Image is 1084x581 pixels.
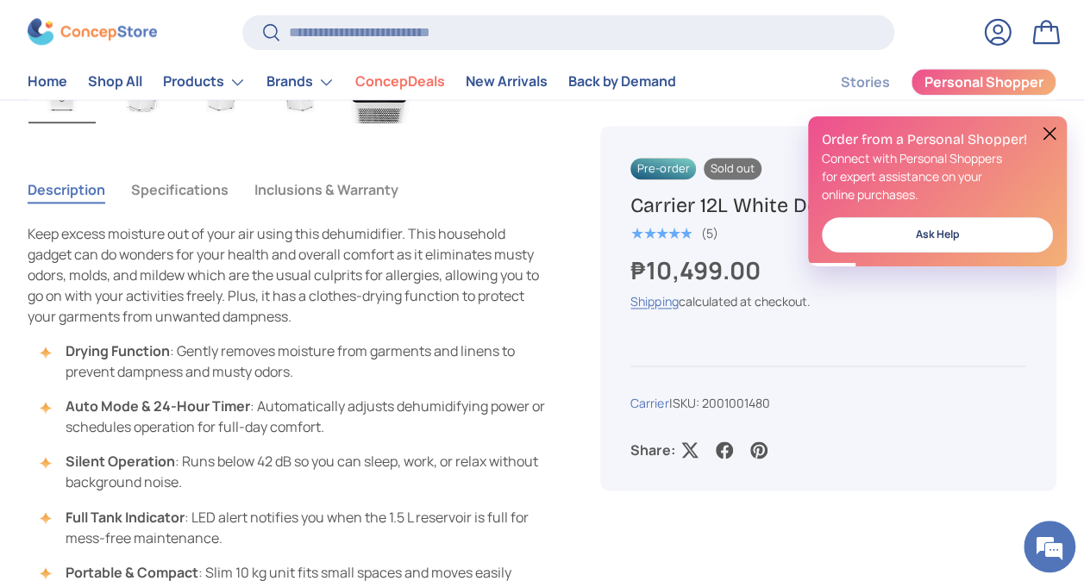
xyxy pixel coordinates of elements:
a: ConcepDeals [355,66,445,99]
div: Chat with us now [90,97,290,119]
a: Shop All [88,66,142,99]
strong: Full Tank Indicator [66,507,185,526]
nav: Secondary [799,65,1056,99]
div: calculated at checkout. [630,292,1026,310]
a: Shipping [630,293,678,309]
h2: Order from a Personal Shopper! [822,130,1053,149]
a: 5.0 out of 5.0 stars (5) [630,222,717,241]
span: Sold out [704,158,761,179]
strong: Drying Function [66,341,170,360]
summary: Products [153,65,256,99]
a: Back by Demand [568,66,676,99]
span: | [668,395,769,411]
span: We're online! [100,178,238,353]
a: Personal Shopper [911,68,1056,96]
a: Stories [841,66,890,99]
span: Pre-order [630,158,696,179]
strong: Portable & Compact [66,562,198,581]
li: : Gently removes moisture from garments and linens to prevent dampness and musty odors. [45,340,545,382]
strong: Auto Mode & 24-Hour Timer [66,397,250,415]
a: New Arrivals [466,66,548,99]
p: Connect with Personal Shoppers for expert assistance on your online purchases. [822,149,1053,203]
span: SKU: [672,395,699,411]
div: 5.0 out of 5.0 stars [630,226,692,241]
li: : LED alert notifies you when the 1.5 L reservoir is full for mess-free maintenance. [45,506,545,547]
li: : Runs below 42 dB so you can sleep, work, or relax without background noise. [45,451,545,492]
textarea: Type your message and hit 'Enter' [9,393,329,453]
a: Carrier [630,395,668,411]
a: Home [28,66,67,99]
button: Inclusions & Warranty [254,170,398,209]
div: Minimize live chat window [283,9,324,50]
h1: Carrier 12L White Dehumidifier [630,192,1026,218]
a: Ask Help [822,217,1053,253]
span: ★★★★★ [630,225,692,242]
li: : Automatically adjusts dehumidifying power or schedules operation for full-day comfort. [45,396,545,437]
img: ConcepStore [28,19,157,46]
p: Share: [630,440,674,460]
button: Description [28,170,105,209]
span: 2001001480 [701,395,769,411]
p: Keep excess moisture out of your air using this dehumidifier. This household gadget can do wonder... [28,223,545,327]
span: Personal Shopper [924,76,1043,90]
nav: Primary [28,65,676,99]
strong: Silent Operation [66,452,175,471]
strong: ₱10,499.00 [630,253,764,286]
div: (5) [700,228,717,241]
button: Specifications [131,170,229,209]
summary: Brands [256,65,345,99]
